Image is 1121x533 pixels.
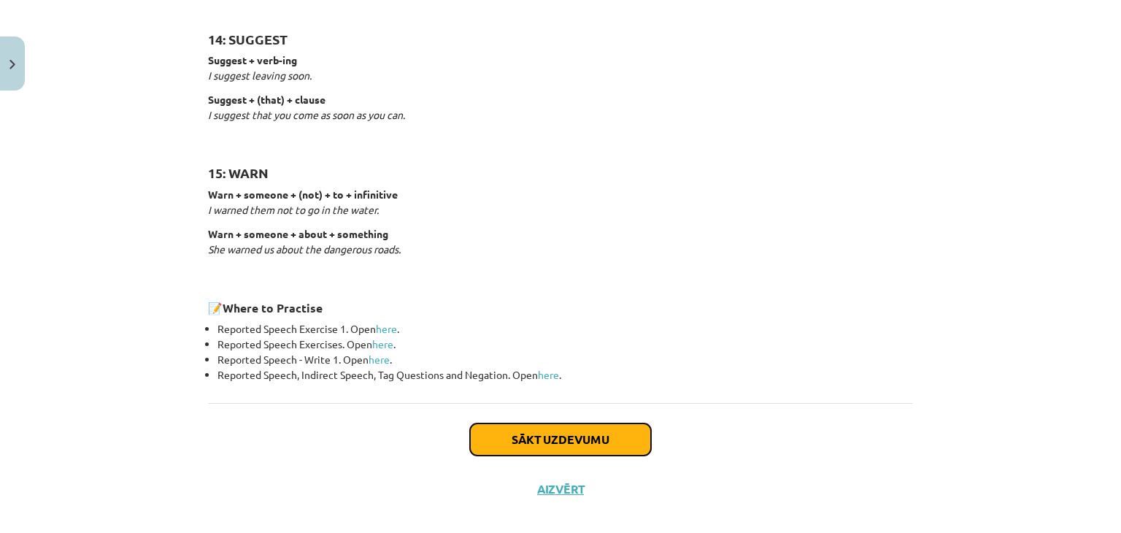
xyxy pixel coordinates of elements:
a: here [369,353,390,366]
em: I warned them not to go in the water. [208,203,379,216]
h3: 📝 [208,290,913,317]
em: She warned us about the dangerous roads. [208,242,401,256]
strong: Suggest + verb-ing [208,53,297,66]
li: Reported Speech Exercises. Open . [217,337,913,352]
em: I suggest leaving soon. [208,69,312,82]
strong: Where to Practise [223,300,323,315]
li: Reported Speech, Indirect Speech, Tag Questions and Negation. Open . [217,367,913,383]
strong: Warn + someone + about + something [208,227,388,240]
strong: 14: SUGGEST [208,31,288,47]
a: here [372,337,393,350]
img: icon-close-lesson-0947bae3869378f0d4975bcd49f059093ad1ed9edebbc8119c70593378902aed.svg [9,60,15,69]
strong: Warn + someone + (not) + to + infinitive [208,188,398,201]
li: Reported Speech Exercise 1. Open . [217,321,913,337]
strong: 15: WARN [208,164,269,181]
strong: Suggest + (that) + clause [208,93,325,106]
a: here [376,322,397,335]
button: Sākt uzdevumu [470,423,651,456]
li: Reported Speech - Write 1. Open . [217,352,913,367]
button: Aizvērt [533,482,588,496]
em: I suggest that you come as soon as you can. [208,108,405,121]
a: here [538,368,559,381]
